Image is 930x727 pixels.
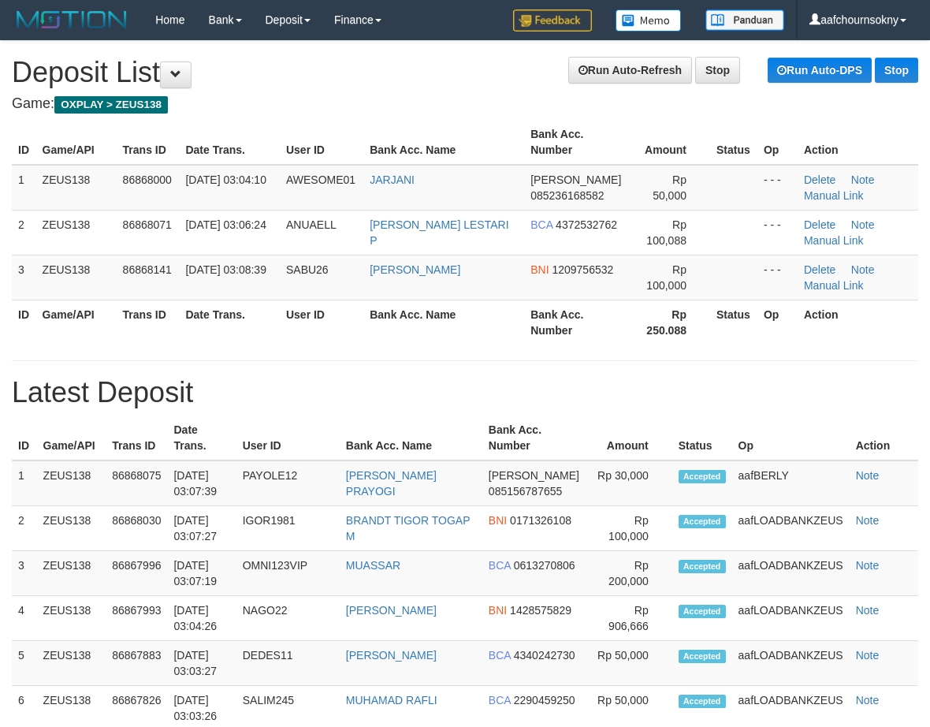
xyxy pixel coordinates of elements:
[850,416,918,460] th: Action
[768,58,872,83] a: Run Auto-DPS
[851,173,875,186] a: Note
[167,641,236,686] td: [DATE] 03:03:27
[524,120,630,165] th: Bank Acc. Number
[875,58,918,83] a: Stop
[587,460,672,506] td: Rp 30,000
[12,300,36,345] th: ID
[856,514,880,527] a: Note
[587,506,672,551] td: Rp 100,000
[280,120,363,165] th: User ID
[286,263,329,276] span: SABU26
[12,165,36,211] td: 1
[280,300,363,345] th: User ID
[37,416,106,460] th: Game/API
[370,263,460,276] a: [PERSON_NAME]
[12,96,918,112] h4: Game:
[106,596,167,641] td: 86867993
[653,173,686,202] span: Rp 50,000
[489,514,507,527] span: BNI
[179,120,280,165] th: Date Trans.
[489,604,507,617] span: BNI
[37,506,106,551] td: ZEUS138
[106,416,167,460] th: Trans ID
[804,263,835,276] a: Delete
[630,300,710,345] th: Rp 250.088
[117,120,180,165] th: Trans ID
[757,255,798,300] td: - - -
[346,559,400,572] a: MUASSAR
[587,596,672,641] td: Rp 906,666
[804,173,835,186] a: Delete
[513,9,592,32] img: Feedback.jpg
[672,416,732,460] th: Status
[804,279,864,292] a: Manual Link
[757,120,798,165] th: Op
[489,559,511,572] span: BCA
[167,551,236,596] td: [DATE] 03:07:19
[236,596,340,641] td: NAGO22
[732,641,850,686] td: aafLOADBANKZEUS
[346,514,470,542] a: BRANDT TIGOR TOGAP M
[757,210,798,255] td: - - -
[363,120,524,165] th: Bank Acc. Name
[12,377,918,408] h1: Latest Deposit
[856,469,880,482] a: Note
[710,300,757,345] th: Status
[514,649,575,662] span: 4340242730
[530,173,621,186] span: [PERSON_NAME]
[236,506,340,551] td: IGOR1981
[514,559,575,572] span: 0613270806
[732,596,850,641] td: aafLOADBANKZEUS
[167,460,236,506] td: [DATE] 03:07:39
[804,218,835,231] a: Delete
[286,218,337,231] span: ANUAELL
[37,641,106,686] td: ZEUS138
[37,460,106,506] td: ZEUS138
[552,263,613,276] span: 1209756532
[12,57,918,88] h1: Deposit List
[679,650,726,663] span: Accepted
[489,694,511,706] span: BCA
[12,641,37,686] td: 5
[856,604,880,617] a: Note
[616,9,682,32] img: Button%20Memo.svg
[12,596,37,641] td: 4
[679,560,726,573] span: Accepted
[106,506,167,551] td: 86868030
[106,641,167,686] td: 86867883
[36,165,117,211] td: ZEUS138
[489,485,562,498] span: 085156787655
[185,218,266,231] span: [DATE] 03:06:24
[856,559,880,572] a: Note
[732,506,850,551] td: aafLOADBANKZEUS
[679,605,726,618] span: Accepted
[514,694,575,706] span: 2290459250
[630,120,710,165] th: Amount
[510,604,571,617] span: 1428575829
[530,263,549,276] span: BNI
[851,218,875,231] a: Note
[695,57,740,84] a: Stop
[732,460,850,506] td: aafBERLY
[167,416,236,460] th: Date Trans.
[12,506,37,551] td: 2
[12,551,37,596] td: 3
[54,96,168,114] span: OXPLAY > ZEUS138
[568,57,692,84] a: Run Auto-Refresh
[646,263,686,292] span: Rp 100,000
[732,551,850,596] td: aafLOADBANKZEUS
[12,120,36,165] th: ID
[167,596,236,641] td: [DATE] 03:04:26
[482,416,587,460] th: Bank Acc. Number
[530,189,604,202] span: 085236168582
[757,300,798,345] th: Op
[236,641,340,686] td: DEDES11
[679,515,726,528] span: Accepted
[36,120,117,165] th: Game/API
[856,694,880,706] a: Note
[856,649,880,662] a: Note
[12,255,36,300] td: 3
[587,551,672,596] td: Rp 200,000
[679,470,726,483] span: Accepted
[179,300,280,345] th: Date Trans.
